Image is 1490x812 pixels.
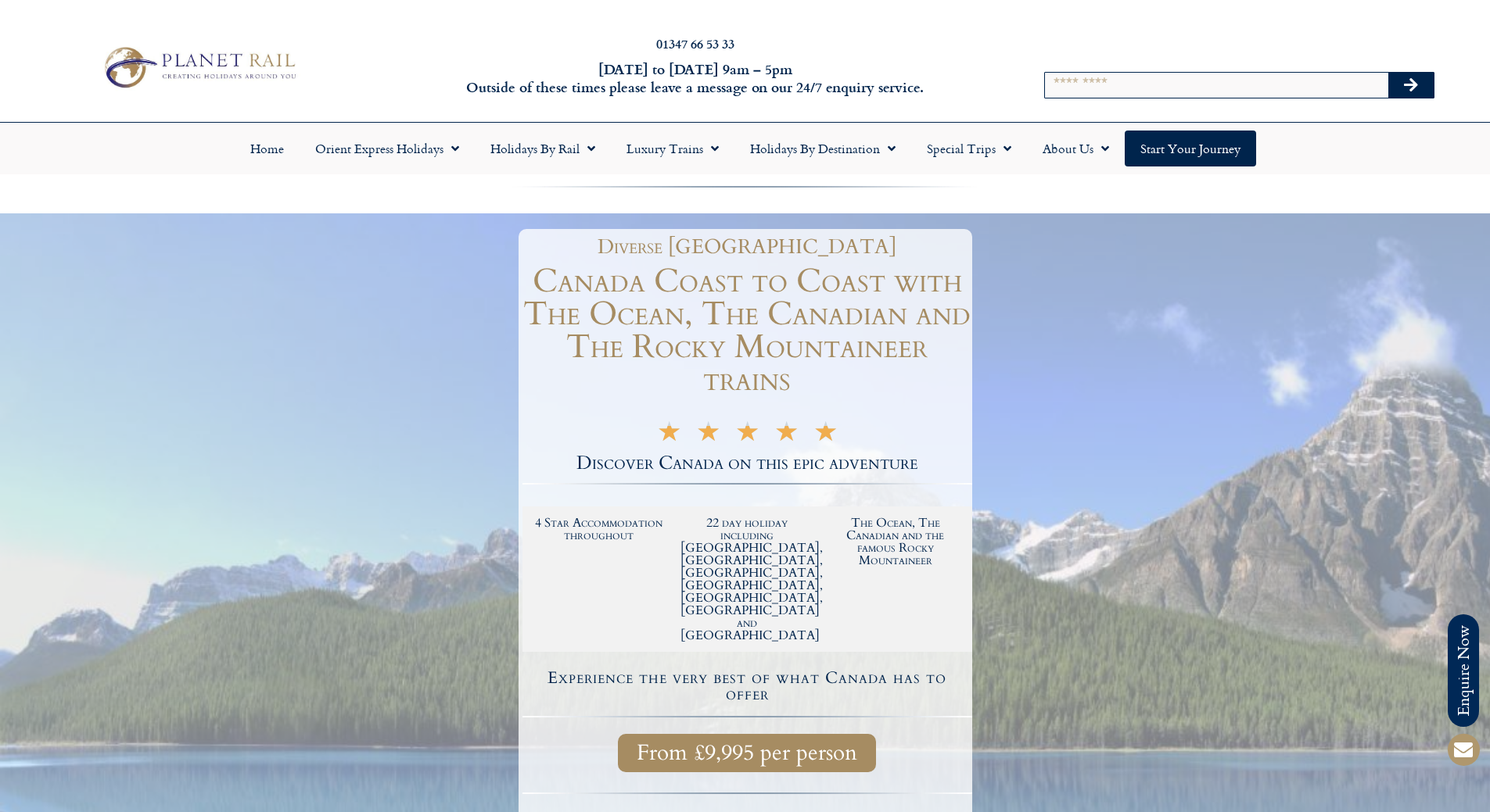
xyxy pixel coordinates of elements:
[829,517,962,567] h2: The Ocean, The Canadian and the famous Rocky Mountaineer
[657,426,681,444] i: ★
[1027,131,1125,166] a: About Us
[522,454,972,473] h2: Discover Canada on this epic adventure
[235,131,300,166] a: Home
[680,517,813,642] h2: 22 day holiday including [GEOGRAPHIC_DATA], [GEOGRAPHIC_DATA], [GEOGRAPHIC_DATA], [GEOGRAPHIC_DAT...
[611,131,734,166] a: Luxury Trains
[96,42,301,92] img: Planet Rail Train Holidays Logo
[522,265,972,396] h1: Canada Coast to Coast with The Ocean, The Canadian and The Rocky Mountaineer trains
[618,734,876,772] a: From £9,995 per person
[637,743,857,763] span: From £9,995 per person
[696,426,720,444] i: ★
[1388,73,1434,98] button: Search
[8,131,1482,166] nav: Menu
[401,60,989,97] h6: [DATE] to [DATE] 9am – 5pm Outside of these times please leave a message on our 24/7 enquiry serv...
[911,131,1027,166] a: Special Trips
[813,426,838,444] i: ★
[774,426,799,444] i: ★
[300,131,475,166] a: Orient Express Holidays
[656,34,734,52] a: 01347 66 53 33
[734,131,911,166] a: Holidays by Destination
[657,422,838,444] div: 5/5
[1125,131,1256,166] a: Start your Journey
[525,670,970,703] h4: Experience the very best of what Canada has to offer
[533,517,666,542] h2: 4 Star Accommodation throughout
[735,426,759,444] i: ★
[475,131,611,166] a: Holidays by Rail
[530,237,964,257] h1: Diverse [GEOGRAPHIC_DATA]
